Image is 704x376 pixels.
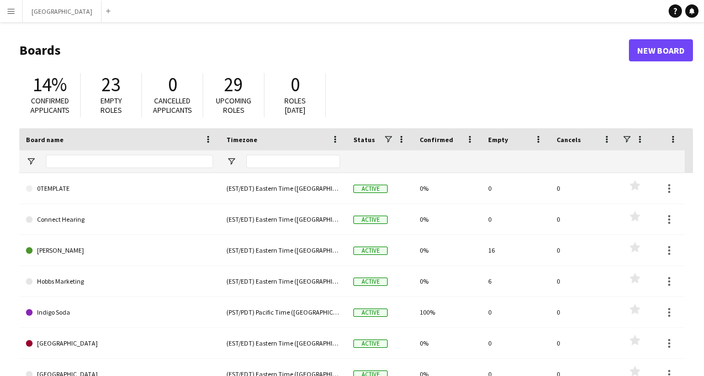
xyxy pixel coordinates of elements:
[413,297,481,327] div: 100%
[413,235,481,265] div: 0%
[550,328,618,358] div: 0
[26,156,36,166] button: Open Filter Menu
[153,96,192,115] span: Cancelled applicants
[30,96,70,115] span: Confirmed applicants
[216,96,251,115] span: Upcoming roles
[481,235,550,265] div: 16
[168,72,177,97] span: 0
[220,204,347,234] div: (EST/EDT) Eastern Time ([GEOGRAPHIC_DATA] & [GEOGRAPHIC_DATA])
[353,309,388,317] span: Active
[226,156,236,166] button: Open Filter Menu
[246,155,340,168] input: Timezone Filter Input
[26,328,213,359] a: [GEOGRAPHIC_DATA]
[550,297,618,327] div: 0
[353,340,388,348] span: Active
[102,72,120,97] span: 23
[413,173,481,203] div: 0%
[413,266,481,296] div: 0%
[46,155,213,168] input: Board name Filter Input
[26,266,213,297] a: Hobbs Marketing
[488,135,508,144] span: Empty
[26,297,213,328] a: Indigo Soda
[26,135,63,144] span: Board name
[100,96,122,115] span: Empty roles
[353,216,388,224] span: Active
[481,204,550,234] div: 0
[284,96,306,115] span: Roles [DATE]
[220,328,347,358] div: (EST/EDT) Eastern Time ([GEOGRAPHIC_DATA] & [GEOGRAPHIC_DATA])
[226,135,257,144] span: Timezone
[353,135,375,144] span: Status
[26,235,213,266] a: [PERSON_NAME]
[353,185,388,193] span: Active
[629,39,693,61] a: New Board
[481,297,550,327] div: 0
[481,328,550,358] div: 0
[220,173,347,203] div: (EST/EDT) Eastern Time ([GEOGRAPHIC_DATA] & [GEOGRAPHIC_DATA])
[220,297,347,327] div: (PST/PDT) Pacific Time ([GEOGRAPHIC_DATA] & [GEOGRAPHIC_DATA])
[420,135,453,144] span: Confirmed
[557,135,581,144] span: Cancels
[23,1,102,22] button: [GEOGRAPHIC_DATA]
[550,235,618,265] div: 0
[550,173,618,203] div: 0
[26,204,213,235] a: Connect Hearing
[224,72,243,97] span: 29
[413,204,481,234] div: 0%
[220,235,347,265] div: (EST/EDT) Eastern Time ([GEOGRAPHIC_DATA] & [GEOGRAPHIC_DATA])
[550,266,618,296] div: 0
[550,204,618,234] div: 0
[353,247,388,255] span: Active
[33,72,67,97] span: 14%
[26,173,213,204] a: 0TEMPLATE
[353,278,388,286] span: Active
[413,328,481,358] div: 0%
[19,42,629,59] h1: Boards
[290,72,300,97] span: 0
[481,266,550,296] div: 6
[220,266,347,296] div: (EST/EDT) Eastern Time ([GEOGRAPHIC_DATA] & [GEOGRAPHIC_DATA])
[481,173,550,203] div: 0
